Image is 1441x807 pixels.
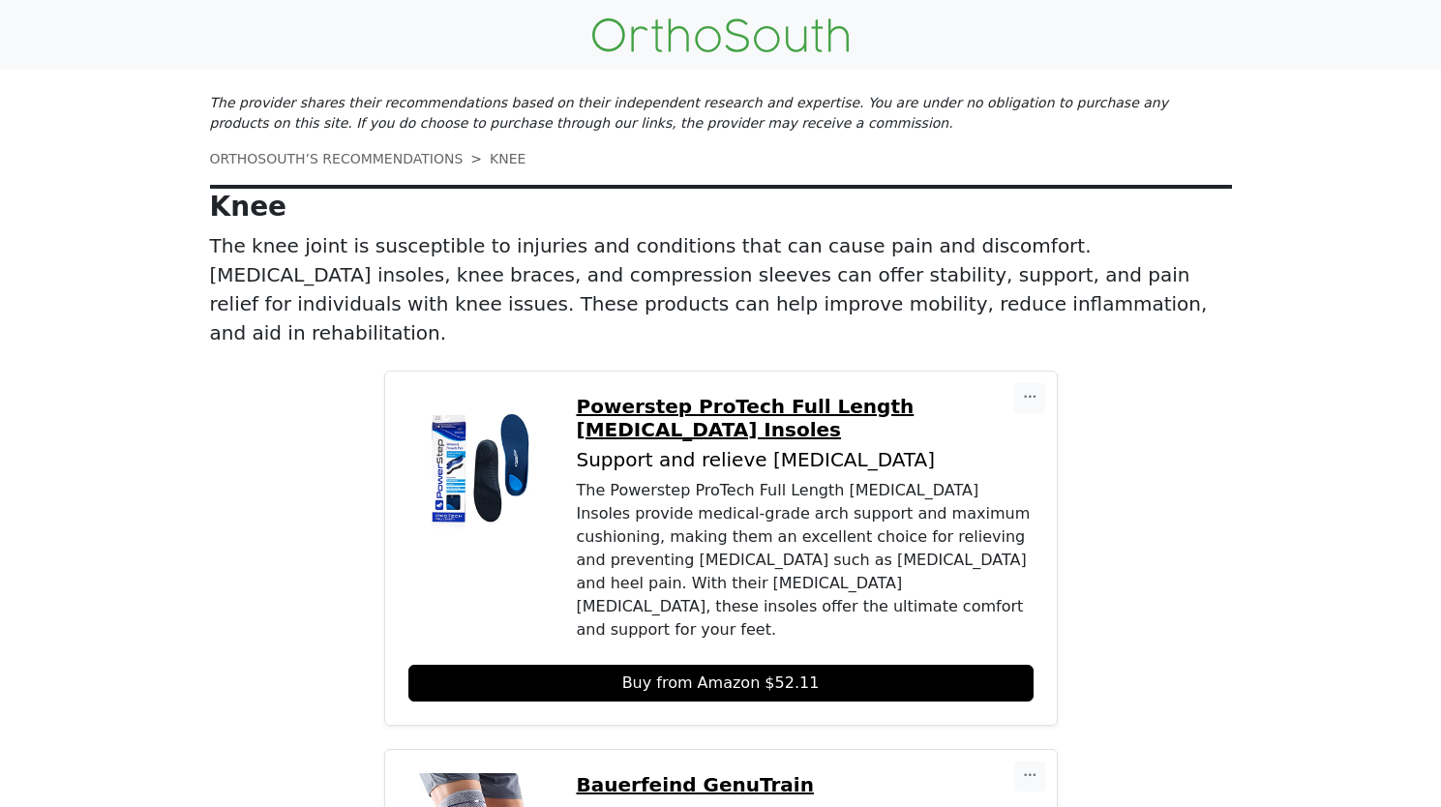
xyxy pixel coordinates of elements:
a: Powerstep ProTech Full Length [MEDICAL_DATA] Insoles [577,395,1034,441]
div: The Powerstep ProTech Full Length [MEDICAL_DATA] Insoles provide medical-grade arch support and m... [577,479,1034,642]
p: Support and relieve [MEDICAL_DATA] [577,449,1034,471]
p: The knee joint is susceptible to injuries and conditions that can cause pain and discomfort. [MED... [210,231,1232,347]
p: Knee [210,191,1232,224]
a: Bauerfeind GenuTrain [577,773,1034,796]
a: ORTHOSOUTH’S RECOMMENDATIONS [210,151,464,166]
p: The provider shares their recommendations based on their independent research and expertise. You ... [210,93,1232,134]
li: KNEE [463,149,525,169]
a: Buy from Amazon $52.11 [408,665,1034,702]
img: OrthoSouth [592,18,849,52]
img: Powerstep ProTech Full Length Orthotic Insoles [408,395,554,540]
